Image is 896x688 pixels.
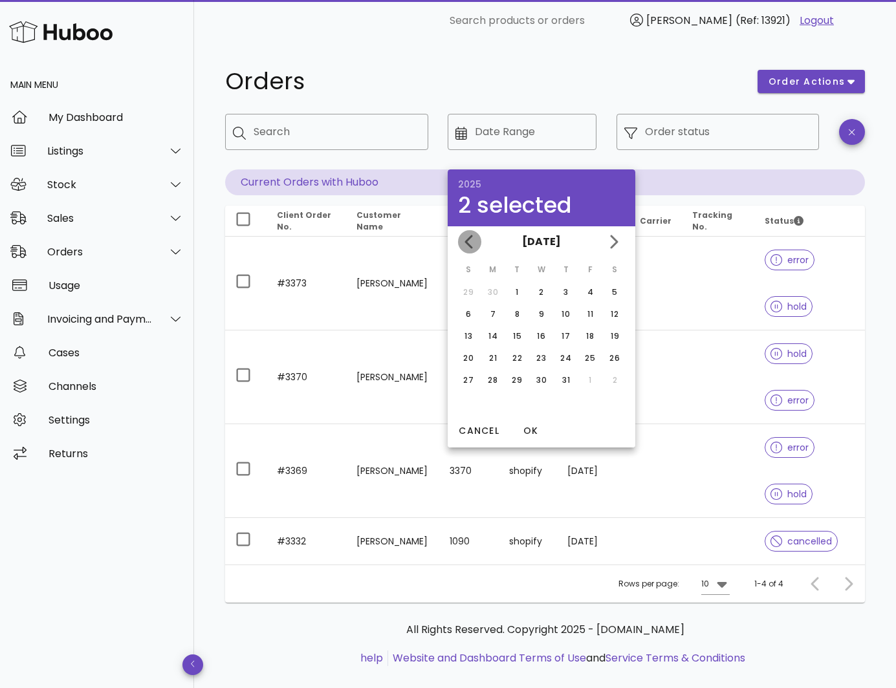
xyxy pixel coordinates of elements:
button: 25 [580,348,600,369]
div: 25 [580,352,600,364]
div: 28 [483,374,503,386]
p: Current Orders with Huboo [225,169,865,195]
button: [DATE] [517,229,566,255]
button: 23 [531,348,552,369]
span: Status [765,215,803,226]
div: 2025 [458,180,625,189]
td: shopify [499,424,557,518]
div: 22 [507,352,527,364]
td: shopify [499,518,557,564]
button: 10 [556,304,576,325]
button: Next month [602,230,625,253]
a: Website and Dashboard Terms of Use [393,650,586,665]
div: Cases [49,347,184,359]
div: Channels [49,380,184,392]
span: [PERSON_NAME] [646,13,732,28]
td: 5020 [439,330,498,424]
div: 11 [580,308,600,320]
div: Sales [47,212,153,224]
div: 31 [556,374,576,386]
th: T [554,259,578,281]
li: and [388,650,745,666]
div: 30 [531,374,552,386]
td: [PERSON_NAME] [346,424,439,518]
button: 29 [507,370,527,391]
span: error [770,443,809,452]
a: help [360,650,383,665]
div: Listings [47,145,153,157]
button: 16 [531,326,552,347]
td: #3332 [267,518,346,564]
th: W [530,259,553,281]
img: Huboo Logo [9,18,113,46]
button: 5 [604,282,625,303]
div: 23 [531,352,552,364]
span: error [770,396,809,405]
td: [PERSON_NAME] [346,330,439,424]
div: Returns [49,447,184,460]
button: 21 [483,348,503,369]
button: 3 [556,282,576,303]
div: Usage [49,279,184,292]
span: hold [770,489,807,499]
div: 5 [604,286,625,298]
button: OK [510,419,551,442]
div: 13 [458,330,479,342]
div: 1 [507,286,527,298]
div: 2 [531,286,552,298]
span: hold [770,349,807,358]
span: cancelled [770,537,832,546]
th: T [505,259,529,281]
button: 2 [531,282,552,303]
button: 8 [507,304,527,325]
div: Invoicing and Payments [47,313,153,325]
button: 28 [483,370,503,391]
td: 1090 [439,518,498,564]
div: 2 selected [458,194,625,216]
span: order actions [768,75,846,89]
div: 1-4 of 4 [754,578,783,590]
th: Customer Name [346,206,439,237]
div: 10 [701,578,709,590]
a: Logout [800,13,834,28]
div: 21 [483,352,503,364]
td: #3373 [267,237,346,330]
div: Settings [49,414,184,426]
button: 15 [507,326,527,347]
th: F [579,259,602,281]
div: 3 [556,286,576,298]
td: #3370 [267,330,346,424]
th: Client Order No. [267,206,346,237]
a: Service Terms & Conditions [606,650,745,665]
div: 8 [507,308,527,320]
div: 26 [604,352,625,364]
div: My Dashboard [49,111,184,124]
div: 7 [483,308,503,320]
button: 11 [580,304,600,325]
td: 2770 [439,237,498,330]
button: 18 [580,326,600,347]
th: S [457,259,480,281]
td: [PERSON_NAME] [346,518,439,564]
div: 19 [604,330,625,342]
button: 30 [531,370,552,391]
span: error [770,255,809,264]
td: 3370 [439,424,498,518]
div: 27 [458,374,479,386]
div: Rows per page: [618,565,730,603]
div: 17 [556,330,576,342]
span: OK [515,424,546,438]
button: 6 [458,304,479,325]
div: 4 [580,286,600,298]
span: (Ref: 13921) [736,13,791,28]
div: Orders [47,246,153,258]
div: 16 [531,330,552,342]
button: 19 [604,326,625,347]
div: 20 [458,352,479,364]
span: Carrier [640,215,672,226]
button: 22 [507,348,527,369]
div: 15 [507,330,527,342]
div: 14 [483,330,503,342]
button: 4 [580,282,600,303]
th: Tracking No. [682,206,754,237]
